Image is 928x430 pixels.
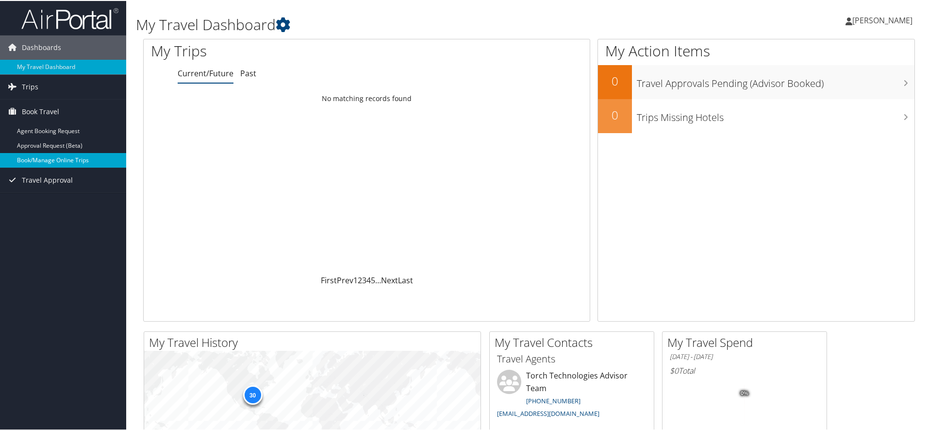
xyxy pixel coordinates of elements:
h2: 0 [598,72,632,88]
h3: Travel Approvals Pending (Advisor Booked) [637,71,914,89]
h3: Travel Agents [497,351,646,365]
span: Trips [22,74,38,98]
h3: Trips Missing Hotels [637,105,914,123]
a: Current/Future [178,67,233,78]
span: Dashboards [22,34,61,59]
a: 1 [353,274,358,285]
h6: Total [670,364,819,375]
a: [EMAIL_ADDRESS][DOMAIN_NAME] [497,408,599,417]
h2: My Travel History [149,333,481,350]
a: Prev [337,274,353,285]
a: 0Travel Approvals Pending (Advisor Booked) [598,64,914,98]
li: Torch Technologies Advisor Team [492,369,651,421]
h2: 0 [598,106,632,122]
span: $0 [670,364,679,375]
h6: [DATE] - [DATE] [670,351,819,361]
span: … [375,274,381,285]
td: No matching records found [144,89,590,106]
a: [PHONE_NUMBER] [526,396,580,404]
a: 0Trips Missing Hotels [598,98,914,132]
h1: My Travel Dashboard [136,14,660,34]
img: airportal-logo.png [21,6,118,29]
a: 3 [362,274,366,285]
h2: My Travel Contacts [495,333,654,350]
div: 30 [243,384,262,404]
a: First [321,274,337,285]
tspan: 0% [741,390,748,396]
span: Travel Approval [22,167,73,191]
a: [PERSON_NAME] [845,5,922,34]
a: 2 [358,274,362,285]
a: Next [381,274,398,285]
a: 5 [371,274,375,285]
a: 4 [366,274,371,285]
h1: My Trips [151,40,397,60]
span: [PERSON_NAME] [852,14,912,25]
a: Past [240,67,256,78]
h1: My Action Items [598,40,914,60]
span: Book Travel [22,99,59,123]
h2: My Travel Spend [667,333,827,350]
a: Last [398,274,413,285]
